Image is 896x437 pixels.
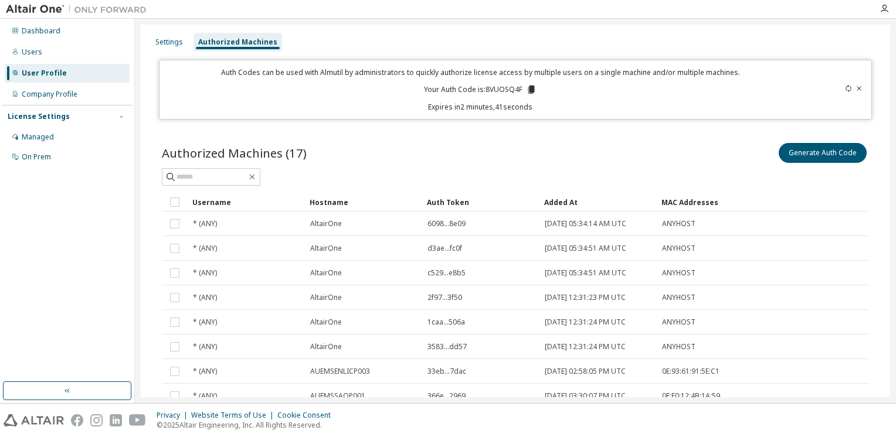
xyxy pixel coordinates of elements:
p: Auth Codes can be used with Almutil by administrators to quickly authorize license access by mult... [167,67,795,77]
div: Users [22,47,42,57]
span: 1caa...506a [427,317,465,327]
div: Settings [155,37,183,47]
span: [DATE] 12:31:23 PM UTC [545,293,626,302]
span: AltairOne [310,244,342,253]
span: * (ANY) [193,367,217,376]
span: [DATE] 05:34:51 AM UTC [545,244,626,253]
img: instagram.svg [90,414,103,426]
div: Dashboard [22,26,60,36]
span: 2f97...3f50 [427,293,462,302]
div: Added At [544,193,652,211]
div: Hostname [310,193,418,211]
span: * (ANY) [193,219,217,228]
span: 33eb...7dac [427,367,466,376]
span: 366e...2969 [427,391,466,401]
div: Privacy [157,411,191,420]
span: AltairOne [310,219,342,228]
button: Generate Auth Code [779,143,867,163]
span: Authorized Machines (17) [162,145,307,161]
span: 0E:E0:12:4B:1A:59 [662,391,720,401]
img: facebook.svg [71,414,83,426]
span: ANYHOST [662,219,695,228]
p: Your Auth Code is: 8VUOSQ4F [424,84,537,95]
span: [DATE] 12:31:24 PM UTC [545,342,626,351]
p: © 2025 Altair Engineering, Inc. All Rights Reserved. [157,420,338,430]
span: ANYHOST [662,293,695,302]
span: ANYHOST [662,268,695,278]
span: * (ANY) [193,317,217,327]
img: linkedin.svg [110,414,122,426]
span: 0E:93:61:91:5E:C1 [662,367,719,376]
span: * (ANY) [193,342,217,351]
div: Authorized Machines [198,37,277,47]
span: AltairOne [310,293,342,302]
div: License Settings [8,112,70,121]
div: On Prem [22,152,51,162]
span: AUEMSSAOP001 [310,391,365,401]
span: AltairOne [310,342,342,351]
img: altair_logo.svg [4,414,64,426]
span: * (ANY) [193,293,217,302]
span: * (ANY) [193,244,217,253]
span: d3ae...fc0f [427,244,462,253]
div: Managed [22,132,54,142]
div: Cookie Consent [277,411,338,420]
img: Altair One [6,4,152,15]
p: Expires in 2 minutes, 41 seconds [167,102,795,112]
div: Auth Token [427,193,535,211]
div: Website Terms of Use [191,411,277,420]
span: AltairOne [310,317,342,327]
div: Username [192,193,300,211]
span: * (ANY) [193,268,217,278]
span: 6098...8e09 [427,219,466,228]
span: 3583...dd57 [427,342,467,351]
span: [DATE] 02:58:05 PM UTC [545,367,626,376]
img: youtube.svg [129,414,146,426]
div: MAC Addresses [661,193,740,211]
span: ANYHOST [662,342,695,351]
span: [DATE] 03:30:07 PM UTC [545,391,626,401]
span: [DATE] 12:31:24 PM UTC [545,317,626,327]
span: c529...e8b5 [427,268,466,278]
span: ANYHOST [662,317,695,327]
span: * (ANY) [193,391,217,401]
div: Company Profile [22,90,77,99]
span: AUEMSENLICP003 [310,367,370,376]
span: [DATE] 05:34:51 AM UTC [545,268,626,278]
span: [DATE] 05:34:14 AM UTC [545,219,626,228]
span: AltairOne [310,268,342,278]
span: ANYHOST [662,244,695,253]
div: User Profile [22,69,67,78]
